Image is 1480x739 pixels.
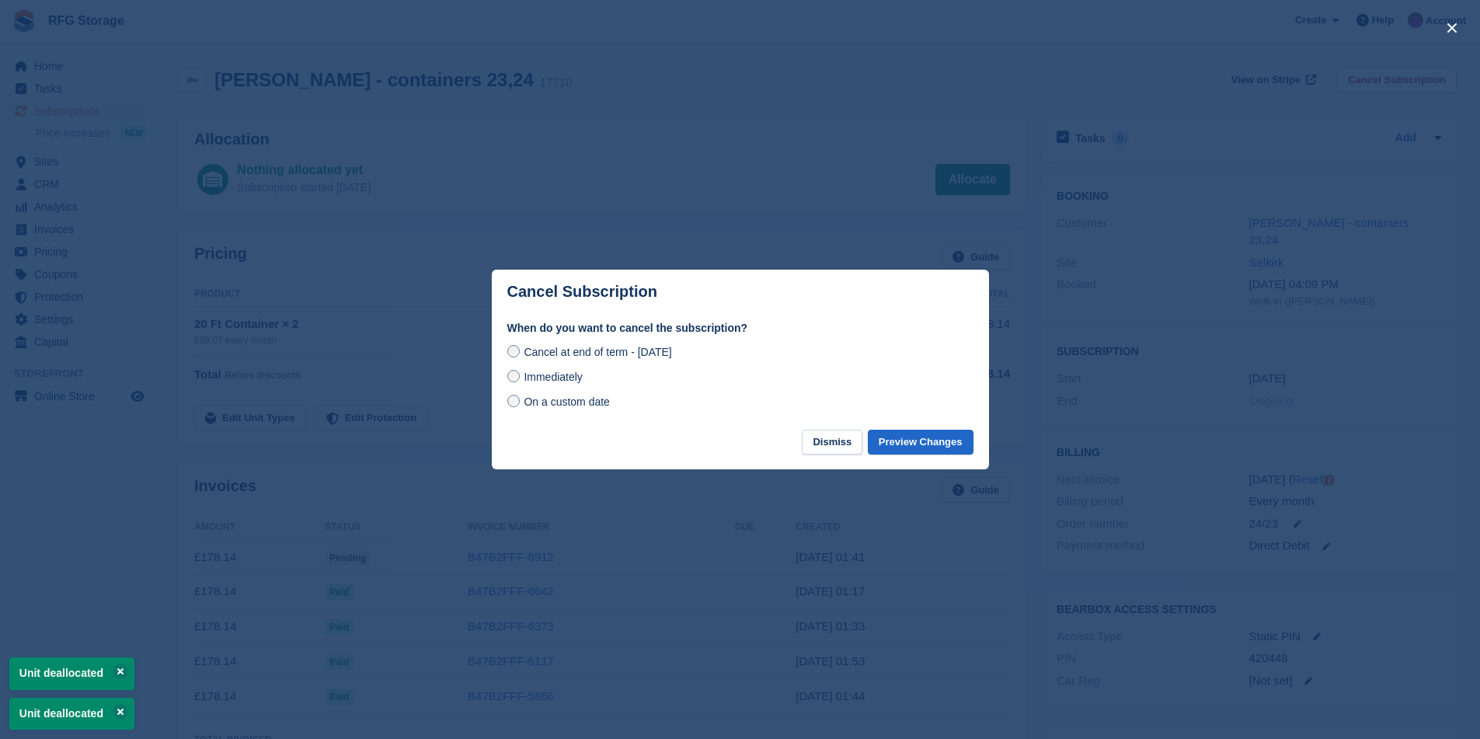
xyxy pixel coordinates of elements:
button: Preview Changes [868,430,973,455]
input: Cancel at end of term - [DATE] [507,345,520,357]
span: On a custom date [524,396,610,408]
label: When do you want to cancel the subscription? [507,320,973,336]
span: Cancel at end of term - [DATE] [524,346,671,358]
input: Immediately [507,370,520,382]
button: Dismiss [802,430,862,455]
p: Cancel Subscription [507,283,657,301]
span: Immediately [524,371,582,383]
p: Unit deallocated [9,698,134,730]
p: Unit deallocated [9,657,134,689]
button: close [1440,16,1464,40]
input: On a custom date [507,395,520,407]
